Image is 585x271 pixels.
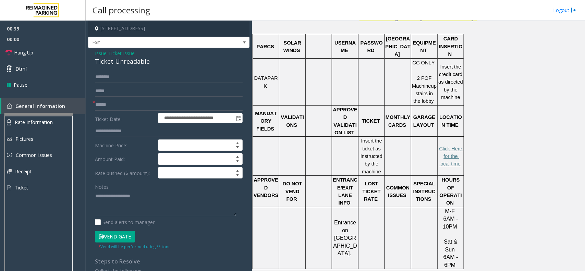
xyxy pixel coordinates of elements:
[14,49,33,56] span: Hang Up
[15,103,65,109] span: General Information
[14,81,27,88] span: Pause
[333,177,358,206] span: ENTRANCE/EXIT LANE INFO
[443,254,460,268] span: 6AM - 6PM
[281,114,304,127] span: VALIDATIONS
[233,173,242,178] span: Decrease value
[108,50,135,57] span: Ticket Issue
[386,185,411,198] span: COMMON ISSUES
[413,114,437,127] span: GARAGE LAYOUT
[95,181,110,190] label: Notes:
[439,114,462,127] span: LOCATION TIME
[95,219,155,226] label: Send alerts to manager
[15,65,27,72] span: Dtmf
[88,37,217,48] span: Exit
[233,140,242,145] span: Increase value
[334,40,356,53] span: USERNAME
[7,103,12,109] img: 'icon'
[93,167,156,179] label: Rate pushed ($ amount):
[445,208,455,214] span: M-F
[439,36,463,57] span: CARD INSERTION
[98,244,171,249] small: Vend will be performed using ** tone
[333,220,358,256] span: Entrance on [GEOGRAPHIC_DATA].
[386,36,411,57] span: [GEOGRAPHIC_DATA]
[1,98,86,114] a: General Information
[233,159,242,164] span: Decrease value
[257,44,274,49] span: PARCS
[438,64,464,100] span: Insert the credit card as directed by the machine
[363,181,382,202] span: LOST TICKET RATE
[95,50,107,57] span: Issue
[89,2,154,19] h3: Call processing
[233,145,242,151] span: Decrease value
[95,231,135,243] button: Vend Gate
[95,258,243,265] h4: Steps to Resolve
[93,153,156,165] label: Amount Paid:
[443,216,460,229] span: 6AM - 10PM
[233,153,242,159] span: Increase value
[444,239,459,252] span: Sat & Sun
[254,177,278,198] span: APPROVED VENDORS
[413,40,436,53] span: EQUIPMENT
[255,111,277,132] span: MANDATORY FIELDS
[553,7,576,14] a: Logout
[362,118,380,124] span: TICKET
[254,75,278,88] span: DATAPARK
[88,21,249,37] h4: [STREET_ADDRESS]
[361,40,383,53] span: PASSWORD
[235,113,242,123] span: Toggle popup
[414,83,437,104] span: upstairs in the lobby
[93,113,156,123] label: Ticket Date:
[95,57,243,66] div: Ticket Unreadable
[283,181,304,202] span: DO NOT VEND FOR
[413,60,435,65] span: CC ONLY
[440,177,462,206] span: HOURS OF OPERATION
[412,75,433,88] span: 2 POF Machine
[361,138,384,174] span: Insert the ticket as instructed by the machine
[283,40,303,53] span: SOLAR WINDS
[571,7,576,14] img: logout
[93,139,156,151] label: Machine Price:
[413,181,437,202] span: SPECIAL INSTRUCTIONS
[233,168,242,173] span: Increase value
[333,107,357,135] span: APPROVED VALIDATION LIST
[439,146,464,167] a: Click Here for the local time
[107,50,135,57] span: -
[386,114,412,127] span: MONTHLY CARDS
